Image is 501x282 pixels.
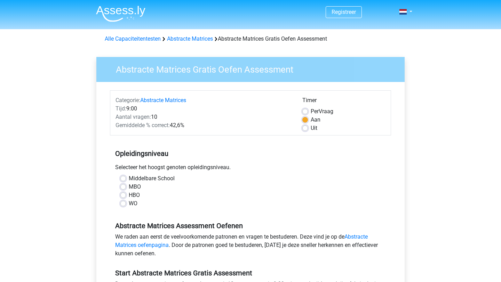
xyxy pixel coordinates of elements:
[332,9,356,15] a: Registreer
[311,107,333,116] label: Vraag
[110,163,391,174] div: Selecteer het hoogst genoten opleidingsniveau.
[129,183,141,191] label: MBO
[115,269,386,277] h5: Start Abstracte Matrices Gratis Assessment
[110,121,297,130] div: 42,6%
[302,96,385,107] div: Timer
[96,6,145,22] img: Assessly
[116,114,151,120] span: Aantal vragen:
[129,191,140,199] label: HBO
[311,108,319,115] span: Per
[115,147,386,160] h5: Opleidingsniveau
[105,35,161,42] a: Alle Capaciteitentesten
[129,174,175,183] label: Middelbare School
[129,199,137,208] label: WO
[108,61,399,75] h3: Abstracte Matrices Gratis Oefen Assessment
[110,113,297,121] div: 10
[110,233,391,260] div: We raden aan eerst de veelvoorkomende patronen en vragen te bestuderen. Deze vind je op de . Door...
[110,105,297,113] div: 9:00
[140,97,186,103] a: Abstracte Matrices
[311,116,320,124] label: Aan
[116,105,126,112] span: Tijd:
[115,222,386,230] h5: Abstracte Matrices Assessment Oefenen
[311,124,317,132] label: Uit
[116,97,140,103] span: Categorie:
[167,35,213,42] a: Abstracte Matrices
[102,35,399,43] div: Abstracte Matrices Gratis Oefen Assessment
[116,122,170,128] span: Gemiddelde % correct:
